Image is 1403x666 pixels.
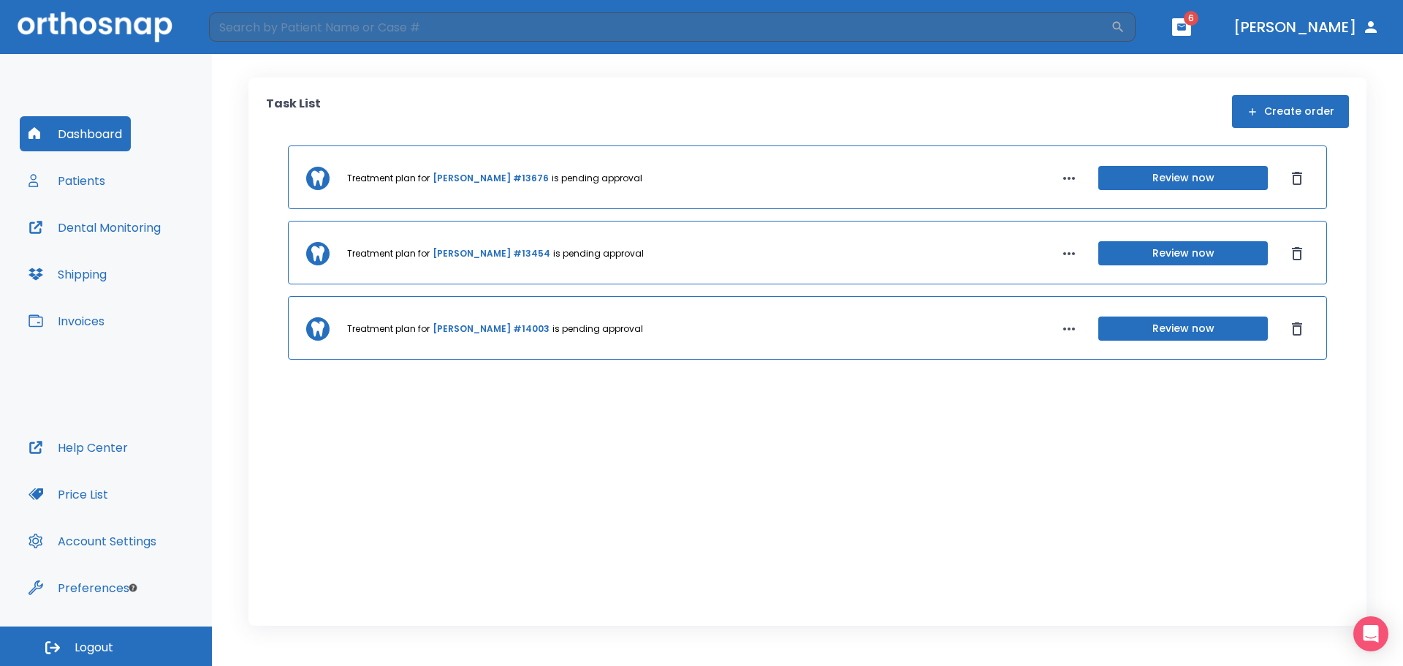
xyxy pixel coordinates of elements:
[433,322,550,336] a: [PERSON_NAME] #14003
[1098,166,1268,190] button: Review now
[1285,242,1309,265] button: Dismiss
[20,163,114,198] button: Patients
[20,570,138,605] button: Preferences
[20,116,131,151] button: Dashboard
[347,247,430,260] p: Treatment plan for
[20,303,113,338] button: Invoices
[20,523,165,559] button: Account Settings
[552,322,643,336] p: is pending approval
[1353,616,1388,651] div: Open Intercom Messenger
[20,430,137,465] button: Help Center
[1232,95,1349,128] button: Create order
[20,210,170,245] button: Dental Monitoring
[266,95,321,128] p: Task List
[347,322,430,336] p: Treatment plan for
[552,172,642,185] p: is pending approval
[20,477,117,512] button: Price List
[347,172,430,185] p: Treatment plan for
[1285,167,1309,190] button: Dismiss
[1228,14,1385,40] button: [PERSON_NAME]
[433,247,550,260] a: [PERSON_NAME] #13454
[1098,241,1268,265] button: Review now
[433,172,549,185] a: [PERSON_NAME] #13676
[553,247,644,260] p: is pending approval
[75,640,113,656] span: Logout
[1285,317,1309,341] button: Dismiss
[126,581,140,594] div: Tooltip anchor
[1098,317,1268,341] button: Review now
[209,12,1111,42] input: Search by Patient Name or Case #
[18,12,172,42] img: Orthosnap
[1184,11,1198,26] span: 6
[20,257,115,292] button: Shipping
